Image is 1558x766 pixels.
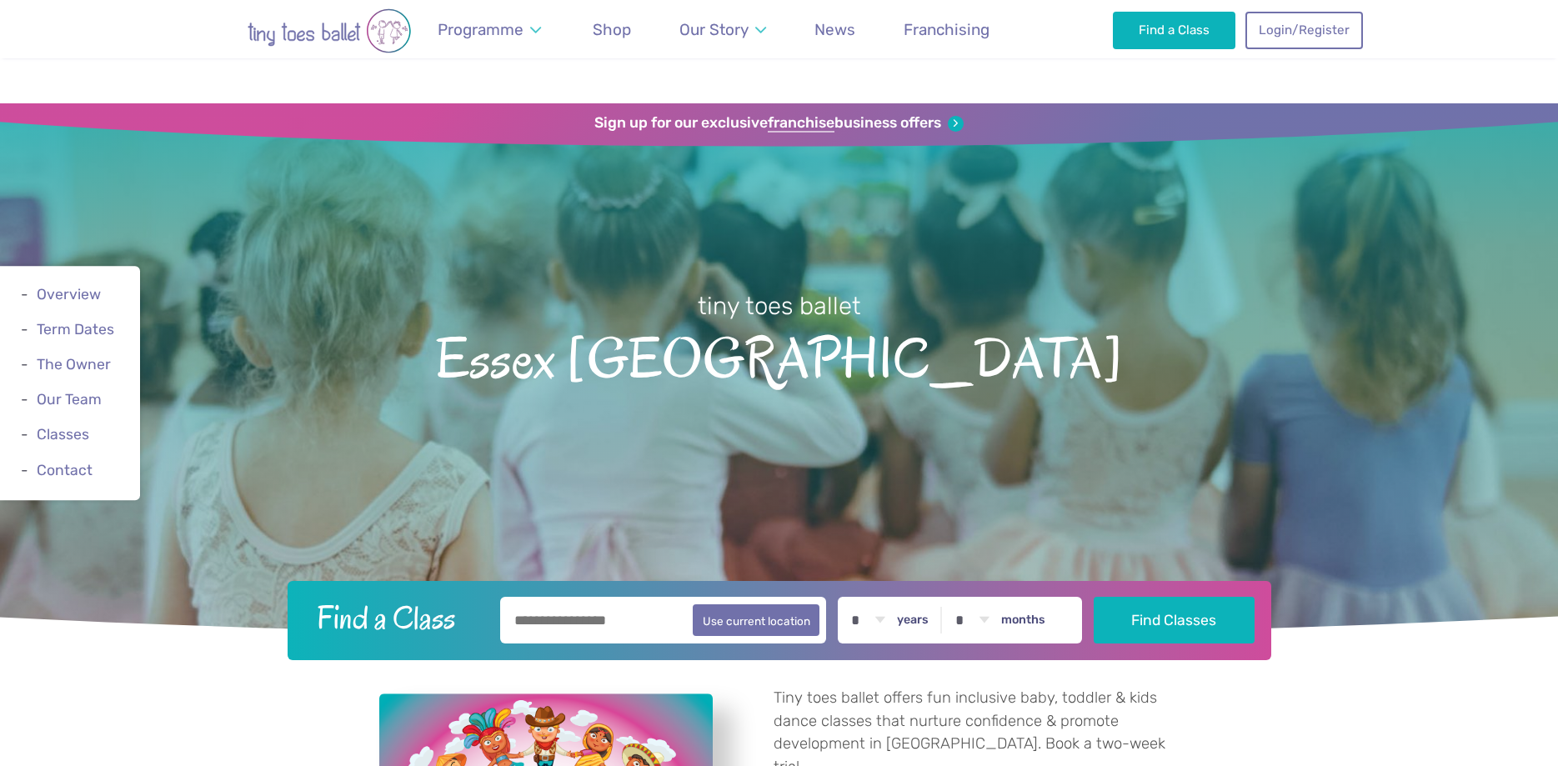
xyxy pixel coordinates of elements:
[768,114,834,133] strong: franchise
[1113,12,1235,48] a: Find a Class
[585,10,639,49] a: Shop
[594,114,964,133] a: Sign up for our exclusivefranchisebusiness offers
[1001,613,1045,628] label: months
[37,391,102,408] a: Our Team
[37,427,89,443] a: Classes
[679,20,749,39] span: Our Story
[814,20,855,39] span: News
[1245,12,1362,48] a: Login/Register
[37,462,93,478] a: Contact
[1094,597,1255,643] button: Find Classes
[693,604,820,636] button: Use current location
[896,10,998,49] a: Franchising
[671,10,774,49] a: Our Story
[807,10,864,49] a: News
[593,20,631,39] span: Shop
[196,8,463,53] img: tiny toes ballet
[438,20,524,39] span: Programme
[37,286,101,303] a: Overview
[897,613,929,628] label: years
[29,323,1529,390] span: Essex [GEOGRAPHIC_DATA]
[37,356,111,373] a: The Owner
[37,321,114,338] a: Term Dates
[904,20,989,39] span: Franchising
[698,292,861,320] small: tiny toes ballet
[430,10,549,49] a: Programme
[303,597,488,638] h2: Find a Class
